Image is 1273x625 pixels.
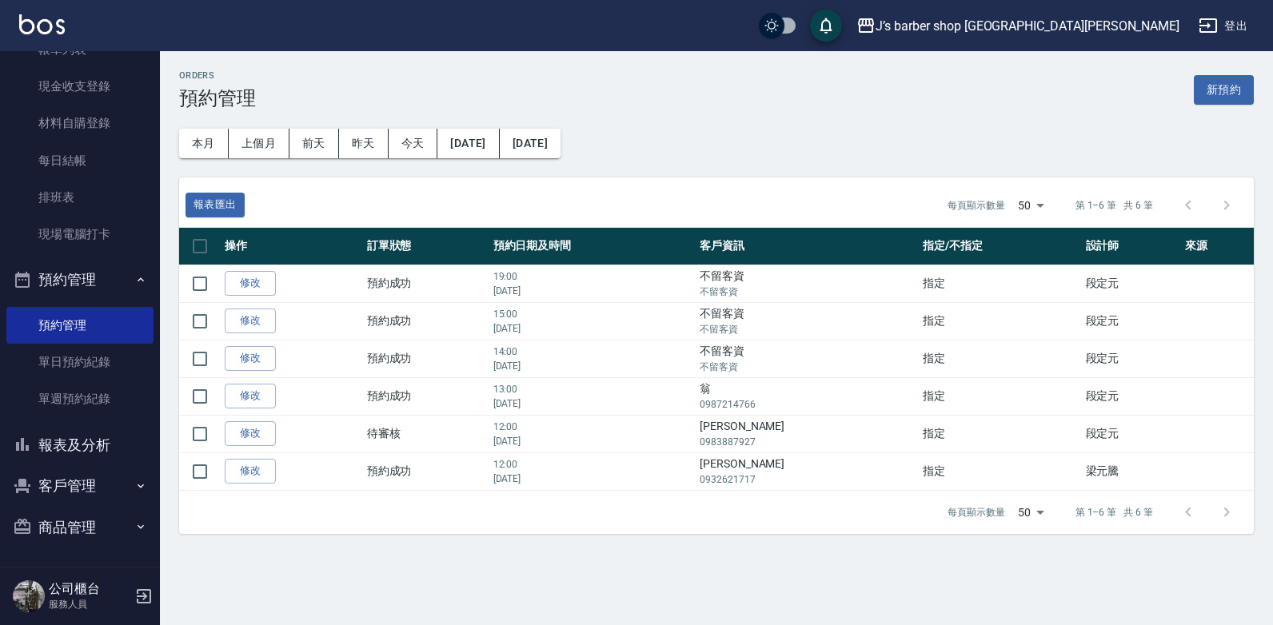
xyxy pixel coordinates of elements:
button: 新預約 [1194,75,1254,105]
p: 第 1–6 筆 共 6 筆 [1075,198,1153,213]
p: 14:00 [493,344,692,359]
button: 商品管理 [6,507,154,548]
button: [DATE] [500,129,561,158]
p: 12:00 [493,457,692,472]
td: 指定 [919,302,1081,340]
p: [DATE] [493,321,692,336]
img: Person [13,580,45,612]
p: [DATE] [493,359,692,373]
p: 不留客資 [700,285,915,299]
img: Logo [19,14,65,34]
button: 本月 [179,129,229,158]
a: 修改 [225,459,276,484]
a: 修改 [225,384,276,408]
th: 預約日期及時間 [489,228,696,265]
p: [DATE] [493,472,692,486]
th: 操作 [221,228,363,265]
div: 50 [1012,491,1050,534]
td: 段定元 [1082,415,1181,452]
p: 13:00 [493,382,692,396]
button: J’s barber shop [GEOGRAPHIC_DATA][PERSON_NAME] [850,10,1186,42]
td: 指定 [919,340,1081,377]
td: 梁元騰 [1082,452,1181,490]
button: save [810,10,842,42]
a: 修改 [225,346,276,371]
p: 第 1–6 筆 共 6 筆 [1075,505,1153,520]
button: 報表匯出 [186,193,245,217]
h5: 公司櫃台 [49,581,130,597]
a: 新預約 [1194,82,1254,97]
button: 昨天 [339,129,389,158]
td: 預約成功 [363,302,489,340]
a: 修改 [225,421,276,446]
p: 不留客資 [700,360,915,374]
p: 每頁顯示數量 [948,505,1005,520]
td: 段定元 [1082,302,1181,340]
td: 預約成功 [363,377,489,415]
button: [DATE] [437,129,499,158]
button: 上個月 [229,129,289,158]
a: 單週預約紀錄 [6,380,154,417]
td: 預約成功 [363,265,489,302]
td: 指定 [919,415,1081,452]
a: 單日預約紀錄 [6,344,154,380]
td: 指定 [919,377,1081,415]
a: 現場電腦打卡 [6,216,154,253]
a: 排班表 [6,179,154,216]
a: 修改 [225,309,276,333]
p: 12:00 [493,420,692,434]
p: 不留客資 [700,322,915,336]
button: 前天 [289,129,339,158]
th: 訂單狀態 [363,228,489,265]
button: 預約管理 [6,259,154,301]
h2: Orders [179,70,256,81]
div: J’s barber shop [GEOGRAPHIC_DATA][PERSON_NAME] [876,16,1179,36]
td: [PERSON_NAME] [696,415,919,452]
p: 0987214766 [700,397,915,412]
div: 50 [1012,184,1050,227]
p: [DATE] [493,284,692,298]
p: 每頁顯示數量 [948,198,1005,213]
p: 15:00 [493,307,692,321]
td: [PERSON_NAME] [696,452,919,490]
p: 19:00 [493,269,692,284]
td: 段定元 [1082,340,1181,377]
a: 修改 [225,271,276,296]
td: 預約成功 [363,452,489,490]
td: 指定 [919,265,1081,302]
button: 今天 [389,129,438,158]
p: 服務人員 [49,597,130,611]
th: 來源 [1181,228,1254,265]
p: 0983887927 [700,435,915,449]
a: 現金收支登錄 [6,68,154,105]
button: 報表及分析 [6,424,154,466]
td: 不留客資 [696,302,919,340]
th: 設計師 [1082,228,1181,265]
td: 不留客資 [696,265,919,302]
p: [DATE] [493,396,692,411]
td: 段定元 [1082,377,1181,415]
td: 翁 [696,377,919,415]
th: 客戶資訊 [696,228,919,265]
td: 段定元 [1082,265,1181,302]
h3: 預約管理 [179,87,256,109]
td: 預約成功 [363,340,489,377]
a: 材料自購登錄 [6,105,154,141]
th: 指定/不指定 [919,228,1081,265]
a: 每日結帳 [6,142,154,179]
td: 待審核 [363,415,489,452]
a: 預約管理 [6,307,154,344]
td: 不留客資 [696,340,919,377]
button: 登出 [1192,11,1254,41]
p: 0932621717 [700,472,915,487]
td: 指定 [919,452,1081,490]
button: 客戶管理 [6,465,154,507]
p: [DATE] [493,434,692,448]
